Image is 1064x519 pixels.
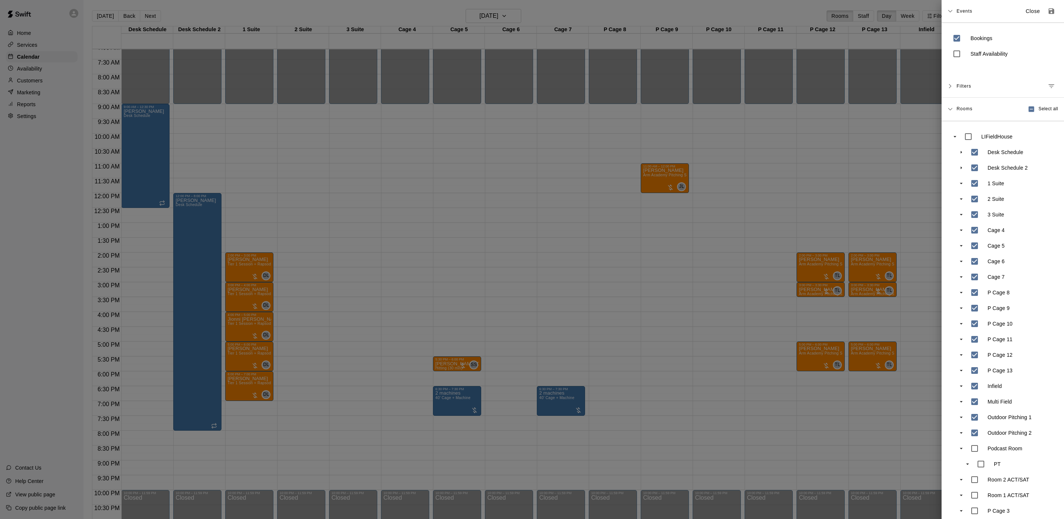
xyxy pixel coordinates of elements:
[988,429,1032,437] p: Outdoor Pitching 2
[988,211,1004,218] p: 3 Suite
[988,445,1022,452] p: Podcast Room
[988,492,1029,499] p: Room 1 ACT/SAT
[988,367,1012,374] p: P Cage 13
[971,35,992,42] p: Bookings
[988,195,1004,203] p: 2 Suite
[988,273,1005,281] p: Cage 7
[988,148,1023,156] p: Desk Schedule
[988,507,1009,515] p: P Cage 3
[1038,105,1058,113] span: Select all
[988,414,1032,421] p: Outdoor Pitching 1
[981,133,1012,140] p: LIFieldHouse
[956,105,972,111] span: Rooms
[988,351,1012,359] p: P Cage 12
[942,98,1064,121] div: RoomsSelect all
[988,382,1002,390] p: Infield
[988,258,1005,265] p: Cage 6
[971,50,1008,58] p: Staff Availability
[942,75,1064,98] div: FiltersManage filters
[988,336,1012,343] p: P Cage 11
[1045,79,1058,93] button: Manage filters
[1026,7,1040,15] p: Close
[1045,4,1058,18] button: Save as default view
[988,226,1005,234] p: Cage 4
[988,304,1009,312] p: P Cage 9
[988,242,1005,249] p: Cage 5
[988,476,1029,483] p: Room 2 ACT/SAT
[988,320,1012,327] p: P Cage 10
[1021,5,1045,17] button: Close sidebar
[956,79,971,93] span: Filters
[988,398,1012,405] p: Multi Field
[994,460,1001,468] p: PT
[988,289,1009,296] p: P Cage 8
[988,164,1028,172] p: Desk Schedule 2
[956,4,972,18] span: Events
[988,180,1004,187] p: 1 Suite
